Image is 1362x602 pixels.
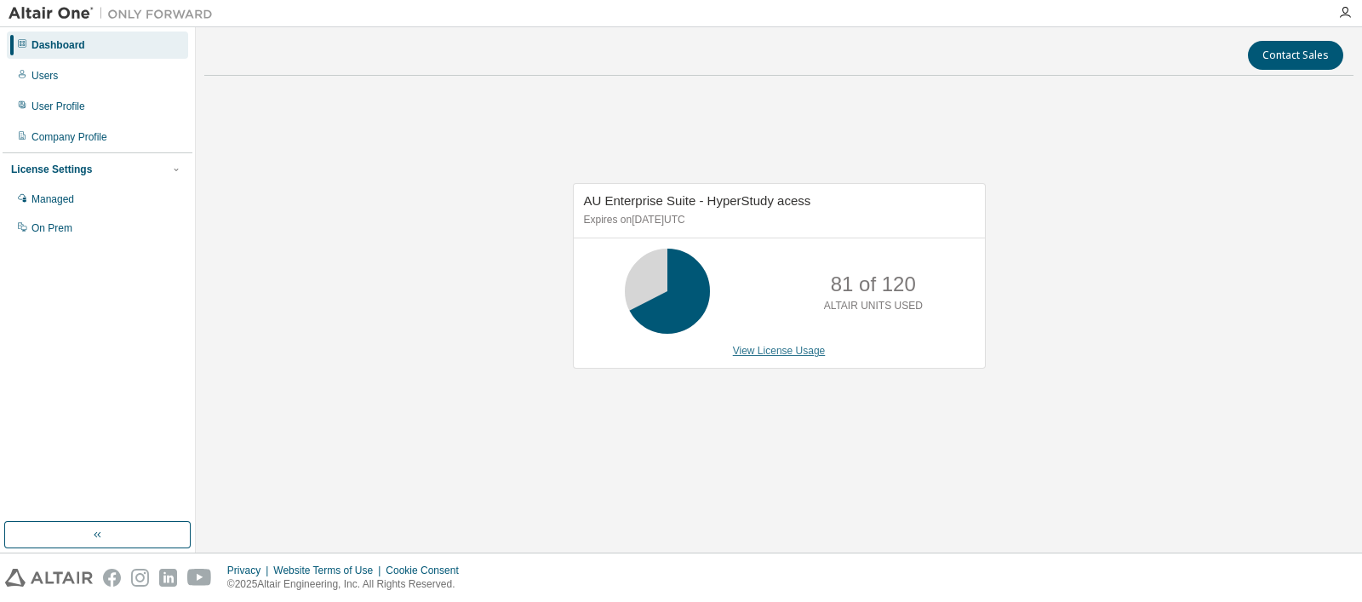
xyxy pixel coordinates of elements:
[584,213,970,227] p: Expires on [DATE] UTC
[273,564,386,577] div: Website Terms of Use
[824,299,923,313] p: ALTAIR UNITS USED
[131,569,149,587] img: instagram.svg
[831,270,916,299] p: 81 of 120
[1248,41,1343,70] button: Contact Sales
[31,38,85,52] div: Dashboard
[386,564,468,577] div: Cookie Consent
[103,569,121,587] img: facebook.svg
[187,569,212,587] img: youtube.svg
[584,193,811,208] span: AU Enterprise Suite - HyperStudy acess
[227,564,273,577] div: Privacy
[31,69,58,83] div: Users
[733,345,826,357] a: View License Usage
[227,577,469,592] p: © 2025 Altair Engineering, Inc. All Rights Reserved.
[159,569,177,587] img: linkedin.svg
[31,100,85,113] div: User Profile
[31,192,74,206] div: Managed
[31,221,72,235] div: On Prem
[5,569,93,587] img: altair_logo.svg
[9,5,221,22] img: Altair One
[31,130,107,144] div: Company Profile
[11,163,92,176] div: License Settings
